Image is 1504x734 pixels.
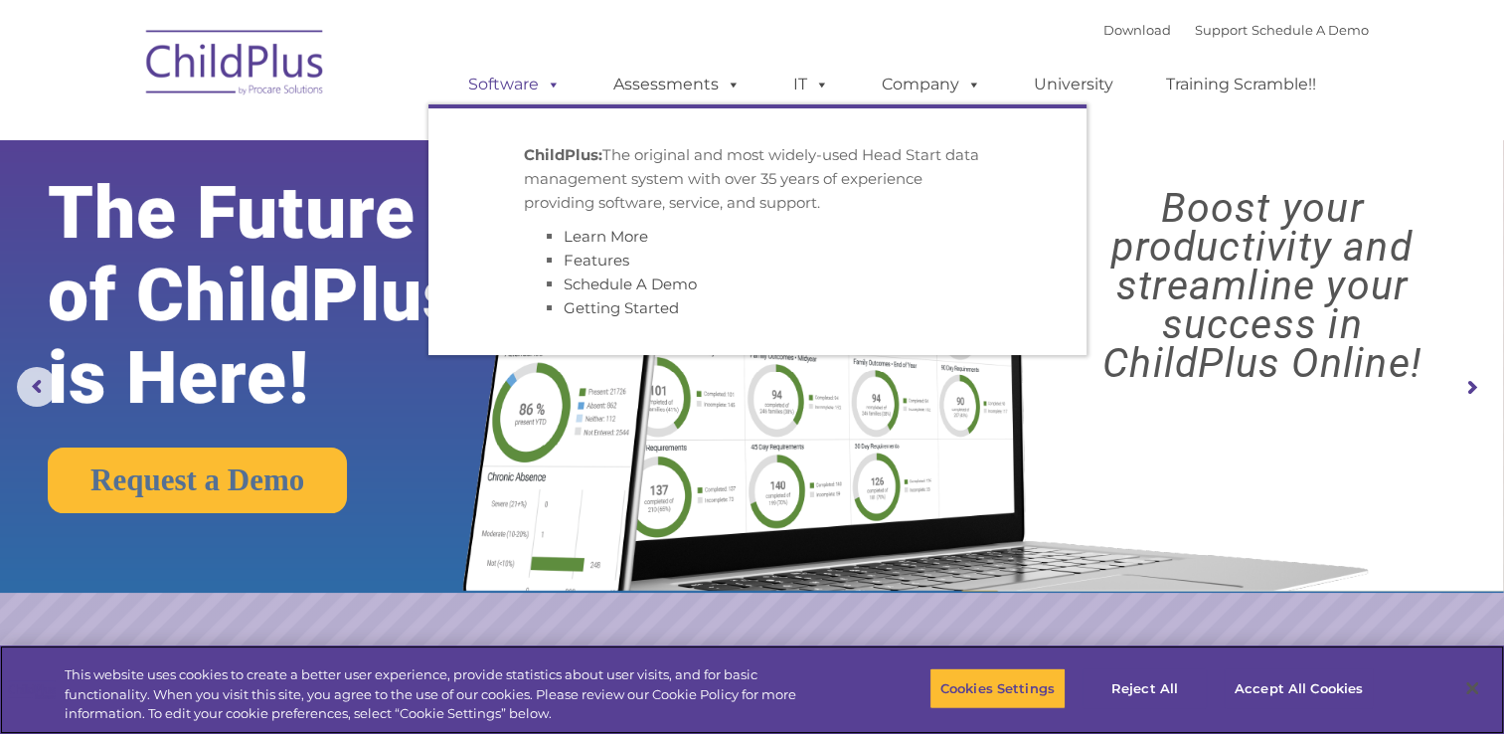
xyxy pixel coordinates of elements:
rs-layer: Boost your productivity and streamline your success in ChildPlus Online! [1039,189,1485,383]
a: Support [1195,22,1248,38]
div: This website uses cookies to create a better user experience, provide statistics about user visit... [65,665,827,724]
a: Schedule A Demo [1252,22,1369,38]
img: ChildPlus by Procare Solutions [136,16,335,115]
a: Request a Demo [48,448,347,513]
a: Learn More [564,227,648,246]
a: Getting Started [564,298,679,317]
button: Cookies Settings [929,667,1066,709]
font: | [1103,22,1369,38]
rs-layer: The Future of ChildPlus is Here! [48,172,528,420]
a: IT [773,65,849,104]
span: Last name [276,131,337,146]
a: Training Scramble!! [1146,65,1336,104]
button: Close [1450,666,1494,710]
a: Assessments [593,65,760,104]
a: Schedule A Demo [564,275,697,293]
strong: ChildPlus: [524,145,602,164]
a: University [1014,65,1133,104]
button: Accept All Cookies [1224,667,1374,709]
p: The original and most widely-used Head Start data management system with over 35 years of experie... [524,143,991,215]
a: Software [448,65,581,104]
a: Company [862,65,1001,104]
a: Download [1103,22,1171,38]
button: Reject All [1083,667,1207,709]
span: Phone number [276,213,361,228]
a: Features [564,251,629,270]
